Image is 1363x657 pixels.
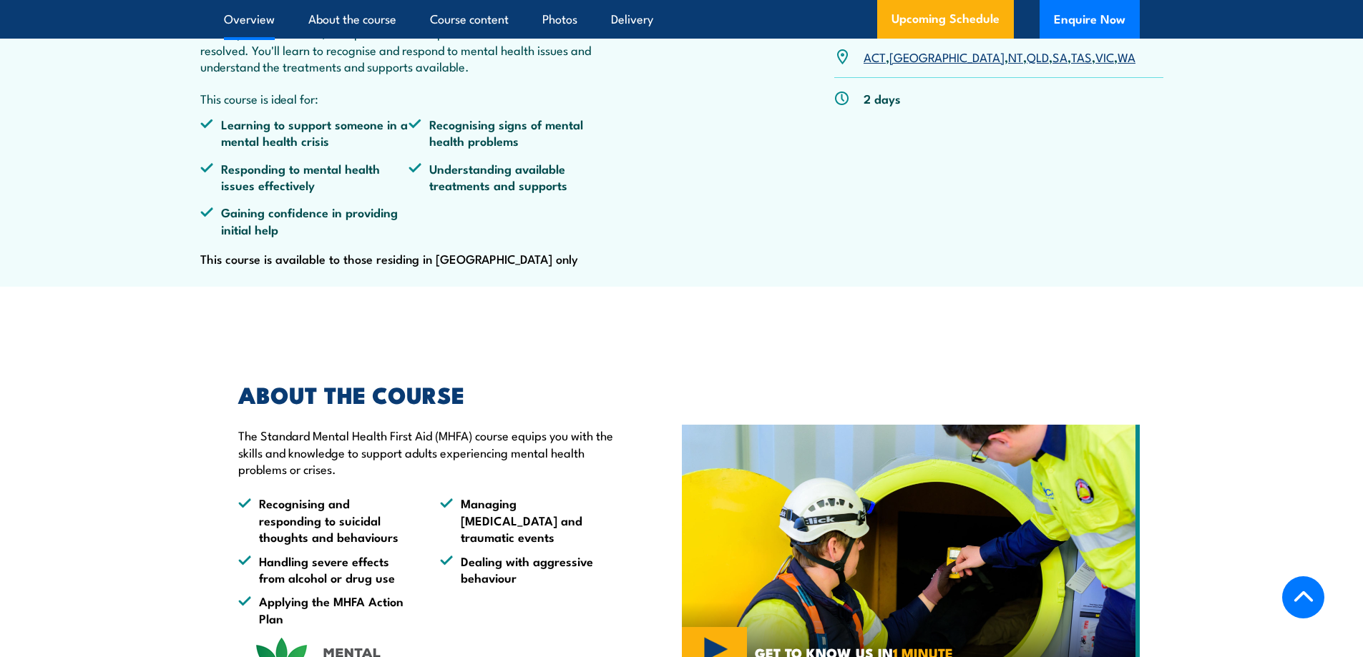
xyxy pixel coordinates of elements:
li: Handling severe effects from alcohol or drug use [238,553,414,586]
a: TAS [1071,48,1092,65]
a: SA [1052,48,1068,65]
a: NT [1008,48,1023,65]
h2: ABOUT THE COURSE [238,384,616,404]
p: This course is ideal for: [200,90,618,107]
a: [GEOGRAPHIC_DATA] [889,48,1005,65]
li: Learning to support someone in a mental health crisis [200,116,409,149]
li: Managing [MEDICAL_DATA] and traumatic events [440,495,616,545]
li: Dealing with aggressive behaviour [440,553,616,586]
a: VIC [1095,48,1114,65]
li: Recognising and responding to suicidal thoughts and behaviours [238,495,414,545]
p: The Standard Mental Health First Aid (MHFA) course equips you with the skills and knowledge to su... [238,427,616,477]
p: , , , , , , , [864,49,1135,65]
a: ACT [864,48,886,65]
li: Understanding available treatments and supports [409,160,617,194]
li: Responding to mental health issues effectively [200,160,409,194]
p: 2 days [864,90,901,107]
a: WA [1118,48,1135,65]
li: Applying the MHFA Action Plan [238,593,414,626]
li: Recognising signs of mental health problems [409,116,617,149]
li: Gaining confidence in providing initial help [200,204,409,237]
a: QLD [1027,48,1049,65]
